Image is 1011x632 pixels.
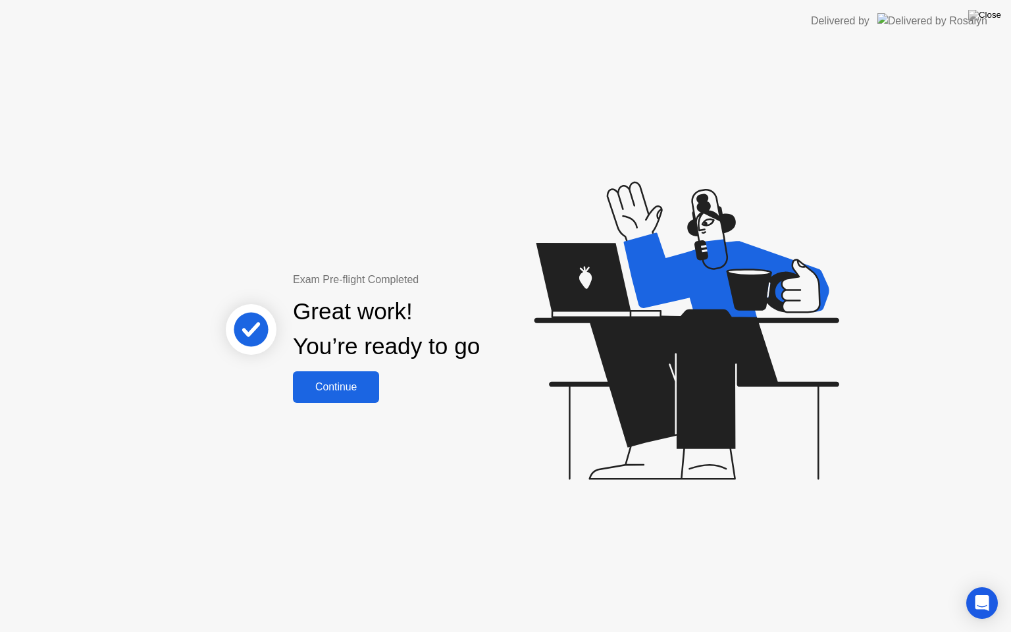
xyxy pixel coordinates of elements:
[293,272,565,288] div: Exam Pre-flight Completed
[293,294,480,364] div: Great work! You’re ready to go
[811,13,869,29] div: Delivered by
[966,587,998,619] div: Open Intercom Messenger
[297,381,375,393] div: Continue
[877,13,987,28] img: Delivered by Rosalyn
[968,10,1001,20] img: Close
[293,371,379,403] button: Continue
